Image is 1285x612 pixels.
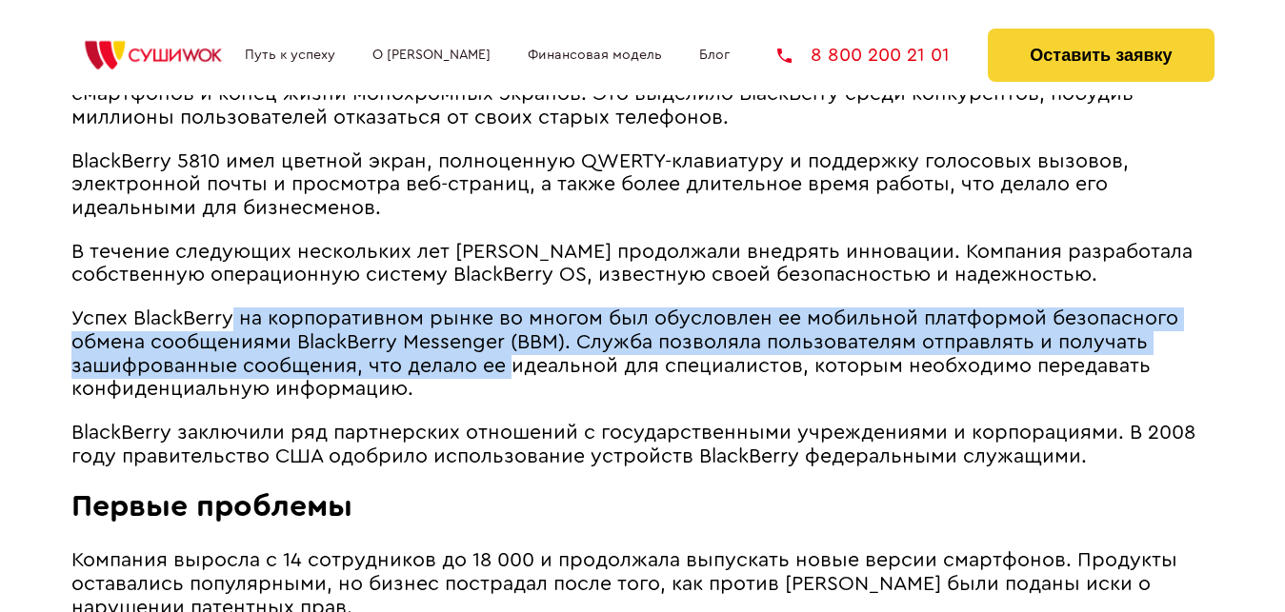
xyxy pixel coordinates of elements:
a: О [PERSON_NAME] [372,48,491,63]
span: 8 800 200 21 01 [811,46,950,65]
span: BlackBerry 5810 имел цветной экран, полноценную QWERTY-клавиатуру и поддержку голосовых вызовов, ... [71,151,1129,218]
a: Путь к успеху [245,48,335,63]
span: Первые проблемы [71,491,352,522]
button: Оставить заявку [988,29,1214,82]
span: В течение следующих нескольких лет [PERSON_NAME] продолжали внедрять инновации. Компания разработ... [71,242,1193,286]
span: BlackBerry заключили ряд партнерских отношений с государственными учреждениями и корпорациями. В ... [71,423,1195,466]
a: 8 800 200 21 01 [777,46,950,65]
span: В 2002 году BlackBerry выпустили первый смартфон BlackBerry 5810. Устройство ознаменовало начало ... [71,60,1143,127]
a: Блог [699,48,730,63]
span: Успех BlackBerry на корпоративном рынке во многом был обусловлен ее мобильной платформой безопасн... [71,308,1178,399]
a: Финансовая модель [528,48,662,63]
